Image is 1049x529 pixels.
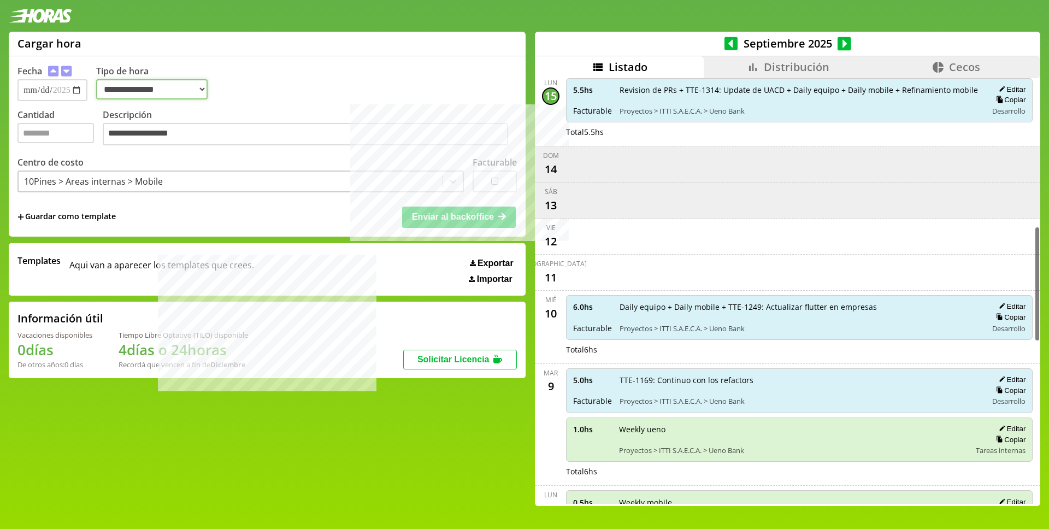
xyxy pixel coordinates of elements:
[402,207,516,227] button: Enviar al backoffice
[542,268,559,286] div: 11
[620,302,980,312] span: Daily equipo + Daily mobile + TTE-1249: Actualizar flutter en empresas
[119,360,248,369] div: Recordá que vencen a fin de
[542,160,559,178] div: 14
[542,499,559,517] div: 8
[543,151,559,160] div: dom
[619,497,968,508] span: Weekly mobile
[573,302,612,312] span: 6.0 hs
[17,340,92,360] h1: 0 días
[620,106,980,116] span: Proyectos > ITTI S.A.E.C.A. > Ueno Bank
[992,396,1026,406] span: Desarrollo
[96,79,208,99] select: Tipo de hora
[515,259,587,268] div: [DEMOGRAPHIC_DATA]
[573,396,612,406] span: Facturable
[620,375,980,385] span: TTE-1169: Continuo con los refactors
[573,375,612,385] span: 5.0 hs
[738,36,838,51] span: Septiembre 2025
[119,340,248,360] h1: 4 días o 24 horas
[17,123,94,143] input: Cantidad
[24,175,163,187] div: 10Pines > Areas internas > Mobile
[544,368,558,378] div: mar
[17,36,81,51] h1: Cargar hora
[995,424,1026,433] button: Editar
[620,324,980,333] span: Proyectos > ITTI S.A.E.C.A. > Ueno Bank
[119,330,248,340] div: Tiempo Libre Optativo (TiLO) disponible
[544,490,557,499] div: lun
[993,386,1026,395] button: Copiar
[993,313,1026,322] button: Copiar
[542,232,559,250] div: 12
[993,435,1026,444] button: Copiar
[573,323,612,333] span: Facturable
[542,304,559,322] div: 10
[9,9,72,23] img: logotipo
[542,87,559,105] div: 15
[995,85,1026,94] button: Editar
[995,497,1026,507] button: Editar
[103,109,517,149] label: Descripción
[477,274,512,284] span: Importar
[609,60,647,74] span: Listado
[17,311,103,326] h2: Información útil
[573,497,611,508] span: 0.5 hs
[17,211,24,223] span: +
[992,324,1026,333] span: Desarrollo
[69,255,254,284] span: Aqui van a aparecer los templates que crees.
[573,105,612,116] span: Facturable
[17,330,92,340] div: Vacaciones disponibles
[17,156,84,168] label: Centro de costo
[949,60,980,74] span: Cecos
[544,78,557,87] div: lun
[103,123,508,146] textarea: Descripción
[566,344,1033,355] div: Total 6 hs
[535,78,1040,504] div: scrollable content
[566,466,1033,477] div: Total 6 hs
[566,127,1033,137] div: Total 5.5 hs
[210,360,245,369] b: Diciembre
[478,258,514,268] span: Exportar
[17,255,61,267] span: Templates
[764,60,829,74] span: Distribución
[473,156,517,168] label: Facturable
[995,375,1026,384] button: Editar
[620,396,980,406] span: Proyectos > ITTI S.A.E.C.A. > Ueno Bank
[992,106,1026,116] span: Desarrollo
[995,302,1026,311] button: Editar
[545,187,557,196] div: sáb
[573,85,612,95] span: 5.5 hs
[412,212,494,221] span: Enviar al backoffice
[17,109,103,149] label: Cantidad
[17,360,92,369] div: De otros años: 0 días
[546,223,556,232] div: vie
[619,445,968,455] span: Proyectos > ITTI S.A.E.C.A. > Ueno Bank
[403,350,517,369] button: Solicitar Licencia
[993,95,1026,104] button: Copiar
[467,258,517,269] button: Exportar
[620,85,980,95] span: Revision de PRs + TTE-1314: Update de UACD + Daily equipo + Daily mobile + Refinamiento mobile
[17,65,42,77] label: Fecha
[976,445,1026,455] span: Tareas internas
[573,424,611,434] span: 1.0 hs
[417,355,490,364] span: Solicitar Licencia
[542,196,559,214] div: 13
[96,65,216,101] label: Tipo de hora
[542,378,559,395] div: 9
[619,424,968,434] span: Weekly ueno
[17,211,116,223] span: +Guardar como template
[545,295,557,304] div: mié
